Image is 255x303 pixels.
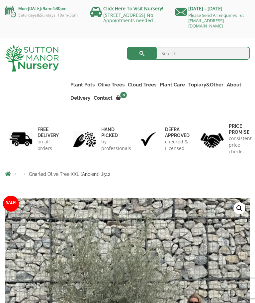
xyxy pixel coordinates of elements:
span: Sale! [3,196,19,212]
a: Plant Care [158,80,187,89]
nav: Breadcrumbs [5,171,250,178]
a: Cloud Trees [126,80,158,89]
h6: Defra approved [165,126,190,138]
span: 0 [120,92,127,98]
a: 0 [114,93,129,103]
a: [STREET_ADDRESS] No Appointments needed [103,12,153,24]
p: [DATE] - [DATE] [175,5,250,13]
p: on all orders [38,138,59,152]
a: Topiary&Other [187,80,225,89]
h6: FREE DELIVERY [38,126,59,138]
a: Please Send All Enquiries To: [EMAIL_ADDRESS][DOMAIN_NAME] [188,12,244,29]
input: Search... [127,47,250,60]
h6: Price promise [229,123,252,135]
p: consistent price checks [229,135,252,155]
a: Click Here To Visit Nursery! [103,5,163,12]
a: Plant Pots [69,80,96,89]
a: View full-screen image gallery [233,202,245,214]
a: About [225,80,243,89]
p: checked & Licensed [165,138,190,152]
span: Gnarled Olive Tree XXL (Ancient) J512 [29,172,110,177]
p: Saturdays&Sundays: 10am-3pm [5,13,80,18]
img: logo [5,45,59,72]
a: Delivery [69,93,92,103]
p: by professionals [101,138,131,152]
p: Mon-[DATE]: 9am-4:30pm [5,5,80,13]
img: 3.jpg [137,131,160,148]
a: Contact [92,93,114,103]
img: 2.jpg [73,131,96,148]
a: Olive Trees [96,80,126,89]
img: 4.jpg [201,129,224,149]
h6: hand picked [101,126,131,138]
img: 1.jpg [9,131,33,148]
